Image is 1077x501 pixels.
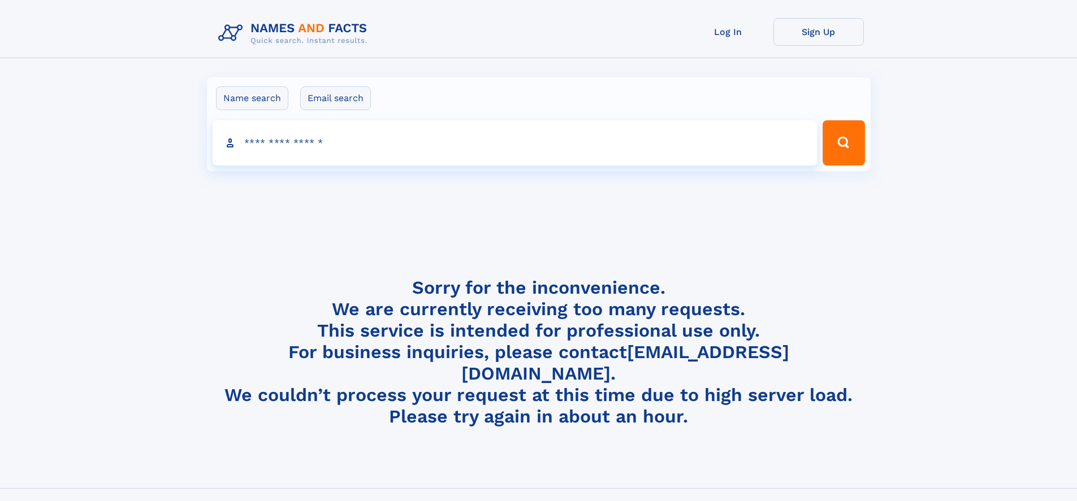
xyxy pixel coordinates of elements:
[300,86,371,110] label: Email search
[773,18,864,46] a: Sign Up
[216,86,288,110] label: Name search
[214,277,864,428] h4: Sorry for the inconvenience. We are currently receiving too many requests. This service is intend...
[461,341,789,384] a: [EMAIL_ADDRESS][DOMAIN_NAME]
[683,18,773,46] a: Log In
[214,18,377,49] img: Logo Names and Facts
[823,120,864,165] button: Search Button
[213,120,818,165] input: search input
